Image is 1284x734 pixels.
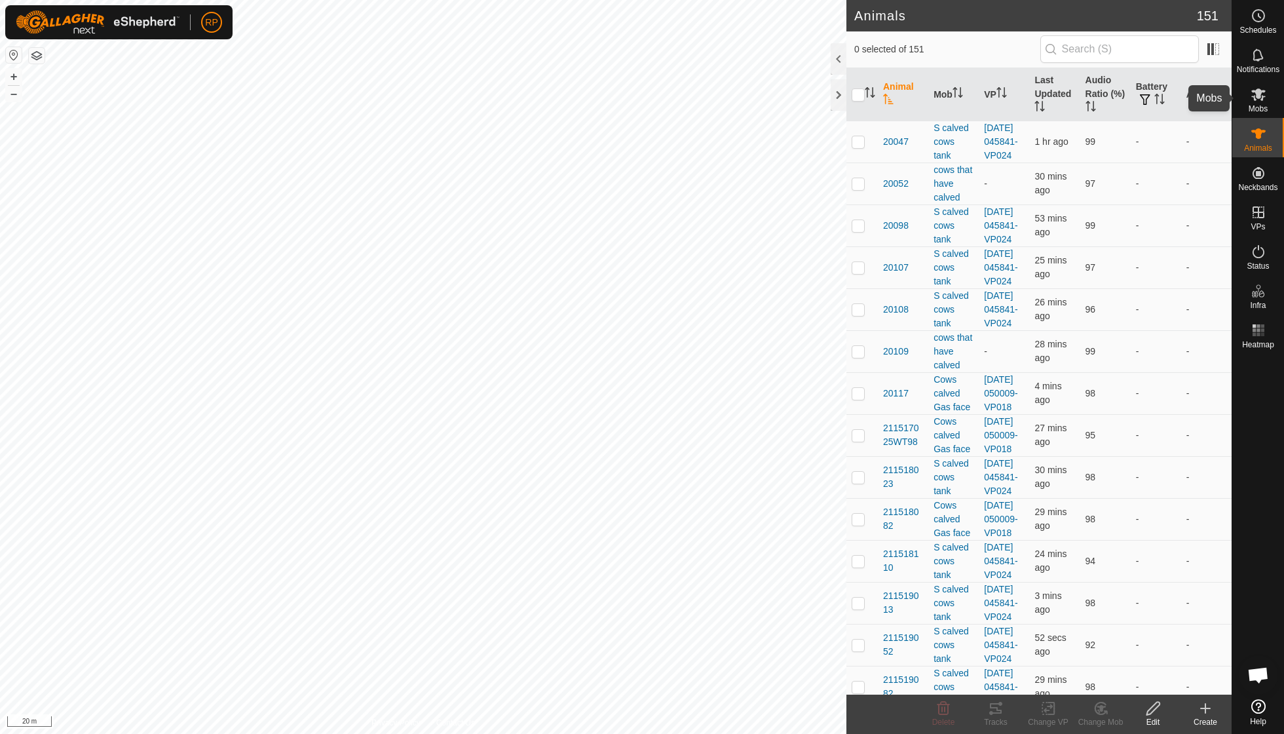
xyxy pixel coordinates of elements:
th: Last Updated [1029,68,1080,121]
p-sorticon: Activate to sort [1154,96,1165,106]
p-sorticon: Activate to sort [1086,103,1096,113]
a: [DATE] 050009-VP018 [984,416,1017,454]
td: - [1131,456,1181,498]
span: 98 [1086,682,1096,692]
span: 211519052 [883,631,923,659]
span: 99 [1086,220,1096,231]
h2: Animals [854,8,1197,24]
td: - [1131,624,1181,666]
div: S calved cows tank [934,583,973,624]
span: Notifications [1237,66,1279,73]
td: - [1181,582,1232,624]
div: Tracks [970,716,1022,728]
a: [DATE] 045841-VP024 [984,206,1017,244]
span: 20117 [883,387,909,400]
a: [DATE] 045841-VP024 [984,542,1017,580]
div: S calved cows tank [934,625,973,666]
span: 20098 [883,219,909,233]
span: 20107 [883,261,909,275]
a: [DATE] 050009-VP018 [984,374,1017,412]
td: - [1131,204,1181,246]
button: + [6,69,22,85]
span: Mobs [1249,105,1268,113]
p-sorticon: Activate to sort [953,89,963,100]
td: - [1181,498,1232,540]
a: [DATE] 045841-VP024 [984,584,1017,622]
span: 20108 [883,303,909,317]
td: - [1181,456,1232,498]
span: Heatmap [1242,341,1274,349]
span: 14 Oct 2025 at 5:05 AM [1034,136,1068,147]
app-display-virtual-paddock-transition: - [984,178,987,189]
span: 94 [1086,556,1096,566]
button: Map Layers [29,48,45,64]
span: 96 [1086,304,1096,315]
a: [DATE] 045841-VP024 [984,458,1017,496]
div: cows that have calved [934,163,973,204]
span: 14 Oct 2025 at 6:07 AM [1034,632,1066,657]
span: 14 Oct 2025 at 6:04 AM [1034,381,1061,405]
span: 97 [1086,178,1096,189]
p-sorticon: Activate to sort [865,89,875,100]
span: 99 [1086,136,1096,147]
span: Help [1250,718,1266,725]
span: Animals [1244,144,1272,152]
div: Edit [1127,716,1179,728]
th: VP [979,68,1029,121]
span: 95 [1086,430,1096,440]
a: [DATE] 045841-VP024 [984,248,1017,286]
img: Gallagher Logo [16,10,179,34]
td: - [1181,121,1232,163]
span: 14 Oct 2025 at 5:15 AM [1034,213,1067,237]
app-display-virtual-paddock-transition: - [984,346,987,357]
span: 98 [1086,514,1096,524]
td: - [1181,163,1232,204]
span: RP [205,16,217,29]
a: [DATE] 045841-VP024 [984,626,1017,664]
span: 98 [1086,598,1096,608]
p-sorticon: Activate to sort [1213,89,1223,100]
div: Change Mob [1074,716,1127,728]
a: Privacy Policy [371,717,421,729]
span: 211519013 [883,589,923,617]
div: S calved cows tank [934,666,973,708]
span: 14 Oct 2025 at 5:40 AM [1034,339,1067,363]
span: 20109 [883,345,909,358]
span: 14 Oct 2025 at 5:43 AM [1034,255,1067,279]
th: Mob [928,68,979,121]
td: - [1131,414,1181,456]
td: - [1181,246,1232,288]
a: [DATE] 045841-VP024 [984,290,1017,328]
span: 14 Oct 2025 at 5:41 AM [1034,423,1067,447]
div: S calved cows tank [934,121,973,163]
span: 92 [1086,640,1096,650]
div: Change VP [1022,716,1074,728]
span: Neckbands [1238,183,1277,191]
span: Schedules [1239,26,1276,34]
td: - [1181,330,1232,372]
a: [DATE] 045841-VP024 [984,668,1017,706]
td: - [1181,540,1232,582]
div: S calved cows tank [934,541,973,582]
td: - [1181,624,1232,666]
span: 211518110 [883,547,923,575]
td: - [1131,246,1181,288]
div: S calved cows tank [934,457,973,498]
td: - [1131,330,1181,372]
span: VPs [1251,223,1265,231]
p-sorticon: Activate to sort [996,89,1007,100]
input: Search (S) [1040,35,1199,63]
button: – [6,86,22,102]
td: - [1131,666,1181,708]
span: 14 Oct 2025 at 5:44 AM [1034,549,1067,573]
span: 98 [1086,472,1096,482]
span: 99 [1086,346,1096,357]
div: S calved cows tank [934,205,973,246]
div: Create [1179,716,1232,728]
td: - [1131,121,1181,163]
span: 98 [1086,388,1096,398]
div: Cows calved Gas face [934,499,973,540]
span: 0 selected of 151 [854,43,1040,56]
td: - [1181,204,1232,246]
a: Contact Us [436,717,475,729]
